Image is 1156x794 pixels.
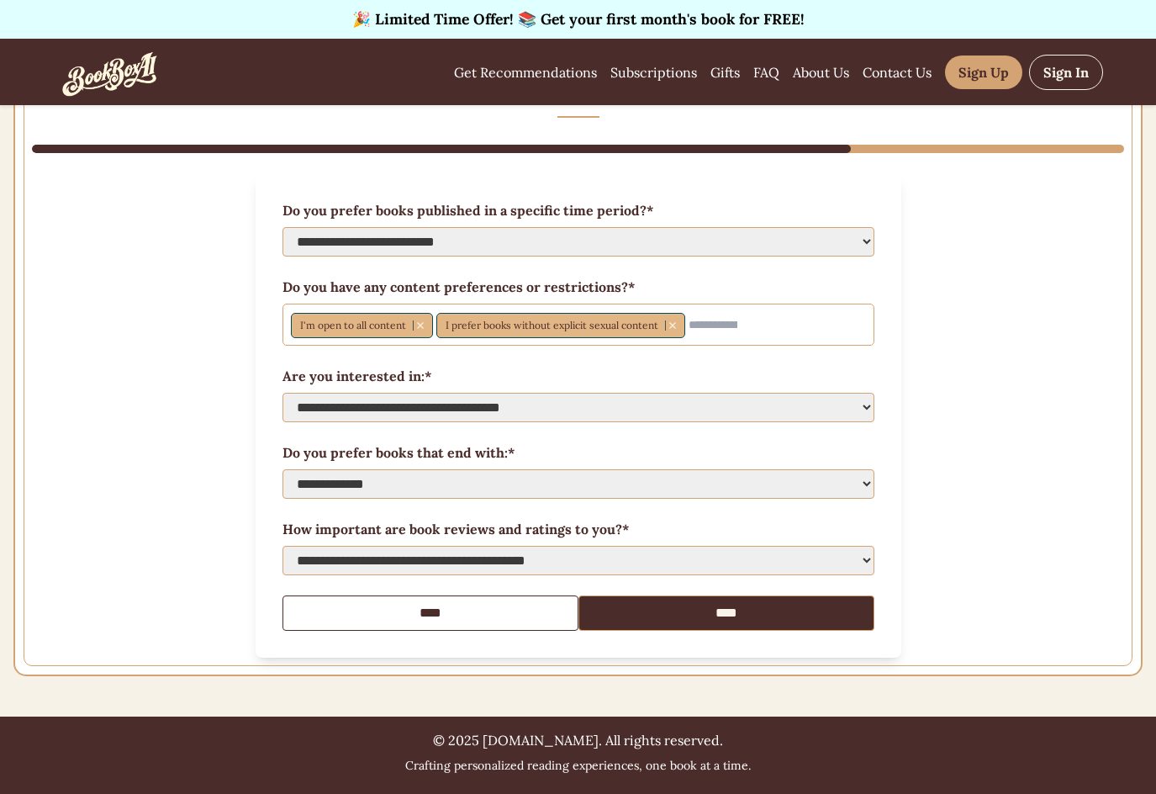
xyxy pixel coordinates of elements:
label: How important are book reviews and ratings to you?* [282,519,874,539]
a: Sign Up [945,56,1022,89]
p: © 2025 [DOMAIN_NAME]. All rights reserved. [54,730,1103,750]
a: FAQ [753,62,779,82]
p: Crafting personalized reading experiences, one book at a time. [54,757,1103,774]
img: BookBoxAI Logo [54,19,167,124]
label: Do you have any content preferences or restrictions?* [282,277,874,297]
a: Subscriptions [610,62,697,82]
button: Remove item: no_sexual_content [665,320,679,331]
a: About Us [793,62,849,82]
button: Remove item: open_to_all_content [413,320,427,331]
div: I prefer books without explicit sexual content [436,313,685,338]
a: Sign In [1029,55,1103,90]
a: Gifts [710,62,740,82]
label: Do you prefer books that end with:* [282,442,874,463]
a: Get Recommendations [454,62,597,82]
div: I'm open to all content [291,313,433,338]
a: Contact Us [863,62,932,82]
label: Do you prefer books published in a specific time period?* [282,200,874,220]
input: Select options [687,313,737,337]
label: Are you interested in:* [282,366,874,386]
